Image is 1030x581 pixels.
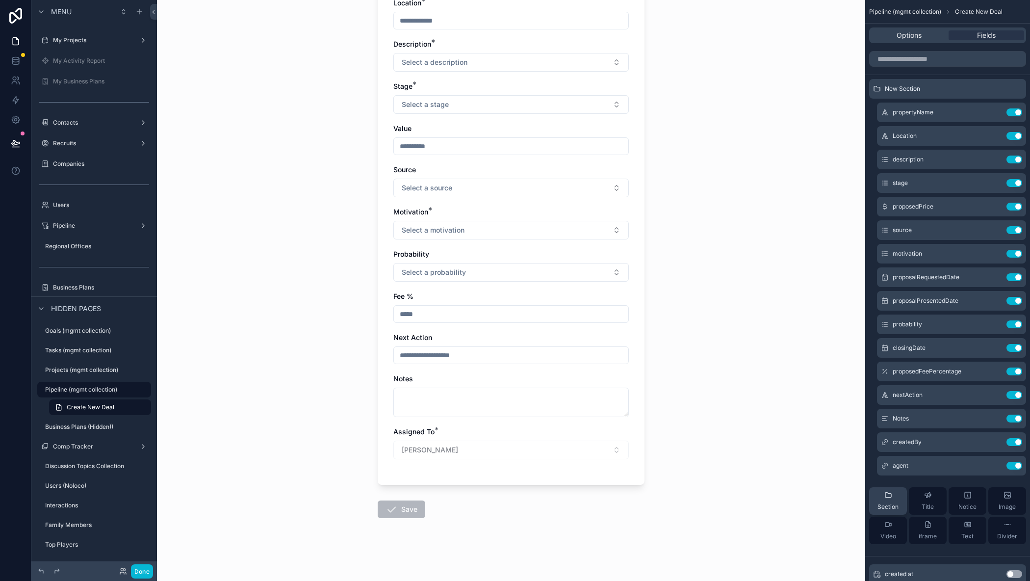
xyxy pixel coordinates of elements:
[393,165,416,174] span: Source
[893,391,923,399] span: nextAction
[893,368,961,375] span: proposedFeePercentage
[949,487,986,515] button: Notice
[919,532,937,540] span: iframe
[877,503,899,511] span: Section
[37,498,151,513] a: Interactions
[37,517,151,533] a: Family Members
[893,179,908,187] span: stage
[51,304,101,314] span: Hidden pages
[53,78,149,85] label: My Business Plans
[869,487,907,515] button: Section
[922,503,934,511] span: Title
[131,564,153,579] button: Done
[45,327,149,335] label: Goals (mgmt collection)
[45,521,149,529] label: Family Members
[49,399,151,415] a: Create New Deal
[37,280,151,295] a: Business Plans
[37,323,151,339] a: Goals (mgmt collection)
[393,292,413,300] span: Fee %
[897,30,922,40] span: Options
[393,374,413,383] span: Notes
[393,250,429,258] span: Probability
[393,95,629,114] button: Select Button
[893,156,924,163] span: description
[402,100,449,109] span: Select a stage
[53,284,149,291] label: Business Plans
[977,30,996,40] span: Fields
[53,222,135,230] label: Pipeline
[393,208,428,216] span: Motivation
[393,124,412,132] span: Value
[393,263,629,282] button: Select Button
[402,57,467,67] span: Select a description
[53,160,149,168] label: Companies
[393,53,629,72] button: Select Button
[393,40,431,48] span: Description
[53,443,135,450] label: Comp Tracker
[45,462,149,470] label: Discussion Topics Collection
[393,179,629,197] button: Select Button
[393,333,432,342] span: Next Action
[53,139,135,147] label: Recruits
[37,32,151,48] a: My Projects
[880,532,896,540] span: Video
[45,502,149,509] label: Interactions
[53,36,135,44] label: My Projects
[893,415,909,423] span: Notes
[909,487,947,515] button: Title
[37,419,151,435] a: Business Plans (Hidden))
[893,344,926,352] span: closingDate
[997,532,1017,540] span: Divider
[999,503,1016,511] span: Image
[909,517,947,544] button: iframe
[885,85,920,93] span: New Section
[958,503,977,511] span: Notice
[893,132,917,140] span: Location
[37,238,151,254] a: Regional Offices
[45,366,149,374] label: Projects (mgmt collection)
[402,225,464,235] span: Select a motivation
[37,53,151,69] a: My Activity Report
[45,386,145,394] label: Pipeline (mgmt collection)
[53,201,149,209] label: Users
[45,541,149,549] label: Top Players
[402,267,466,277] span: Select a probability
[949,517,986,544] button: Text
[893,462,908,470] span: agent
[37,343,151,358] a: Tasks (mgmt collection)
[869,8,941,16] span: Pipeline (mgmt collection)
[893,250,922,258] span: motivation
[893,297,958,305] span: proposalPresentedDate
[37,382,151,397] a: Pipeline (mgmt collection)
[37,218,151,234] a: Pipeline
[955,8,1003,16] span: Create New Deal
[393,221,629,239] button: Select Button
[45,482,149,490] label: Users (Noloco)
[37,458,151,474] a: Discussion Topics Collection
[53,119,135,127] label: Contacts
[893,273,959,281] span: proposalRequestedDate
[893,320,922,328] span: probability
[45,423,149,431] label: Business Plans (Hidden))
[37,439,151,454] a: Comp Tracker
[893,108,933,116] span: propertyName
[37,135,151,151] a: Recruits
[67,403,114,411] span: Create New Deal
[51,7,72,17] span: Menu
[893,226,912,234] span: source
[988,517,1026,544] button: Divider
[53,57,149,65] label: My Activity Report
[393,427,435,436] span: Assigned To
[45,346,149,354] label: Tasks (mgmt collection)
[37,74,151,89] a: My Business Plans
[402,183,452,193] span: Select a source
[37,537,151,553] a: Top Players
[45,242,149,250] label: Regional Offices
[869,517,907,544] button: Video
[37,478,151,494] a: Users (Noloco)
[893,203,933,211] span: proposedPrice
[37,115,151,131] a: Contacts
[37,197,151,213] a: Users
[961,532,974,540] span: Text
[37,156,151,172] a: Companies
